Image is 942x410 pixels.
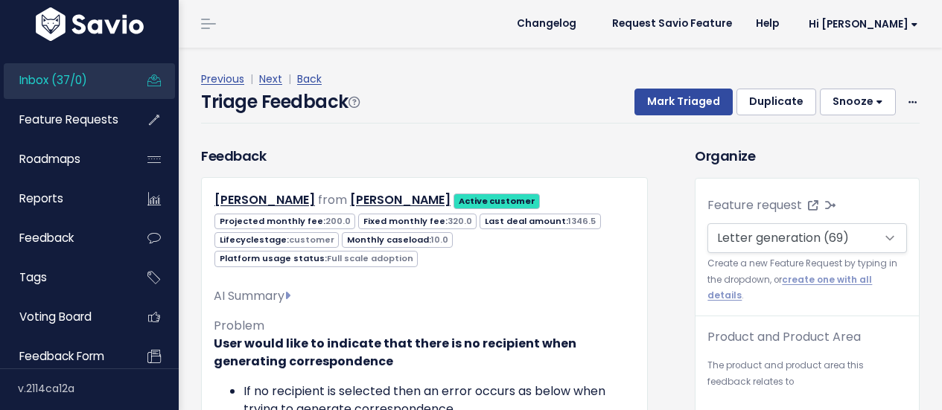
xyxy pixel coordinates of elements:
a: Feedback form [4,339,124,374]
span: Last deal amount: [480,214,600,229]
span: | [285,71,294,86]
button: Snooze [820,89,896,115]
a: Hi [PERSON_NAME] [791,13,930,36]
span: Changelog [517,19,576,29]
button: Mark Triaged [634,89,733,115]
label: Product and Product Area [707,328,861,346]
span: Roadmaps [19,151,80,167]
span: Reports [19,190,63,206]
strong: Active customer [459,195,535,207]
div: v.2114ca12a [18,369,179,408]
a: Feature Requests [4,103,124,137]
span: 200.0 [325,215,351,227]
span: Monthly caseload: [342,232,453,248]
a: Roadmaps [4,142,124,176]
span: from [318,191,347,208]
a: create one with all details [707,274,872,301]
h4: Triage Feedback [201,89,359,115]
span: Feedback form [19,348,104,364]
span: Lifecyclestage: [214,232,339,248]
span: 10.0 [431,234,448,246]
span: Projected monthly fee: [214,214,355,229]
a: Help [744,13,791,35]
a: Tags [4,260,124,295]
img: logo-white.9d6f32f41409.svg [32,7,147,41]
span: Voting Board [19,309,92,324]
span: Problem [214,317,264,334]
span: Platform usage status: [214,251,418,266]
a: Back [297,71,322,86]
a: [PERSON_NAME] [350,191,451,208]
span: customer [289,234,334,246]
h3: Organize [695,146,920,166]
a: Request Savio Feature [600,13,744,35]
a: Voting Board [4,300,124,334]
span: Hi [PERSON_NAME] [809,19,918,30]
a: Next [259,71,282,86]
span: Feedback [19,230,74,246]
span: AI Summary [214,287,290,304]
a: Feedback [4,221,124,255]
a: Inbox (37/0) [4,63,124,97]
span: | [247,71,256,86]
a: Reports [4,182,124,216]
small: Create a new Feature Request by typing in the dropdown, or . [707,256,907,304]
span: 1346.5 [568,215,596,227]
small: The product and product area this feedback relates to [707,358,907,390]
span: 320.0 [448,215,472,227]
label: Feature request [707,196,802,214]
strong: User would like to indicate that there is no recipient when generating correspondence [214,335,576,370]
span: Inbox (37/0) [19,72,87,88]
span: Tags [19,269,47,285]
span: Feature Requests [19,112,118,127]
button: Duplicate [736,89,816,115]
span: Fixed monthly fee: [358,214,477,229]
span: Full scale adoption [327,252,413,264]
a: Previous [201,71,244,86]
h3: Feedback [201,146,266,166]
a: [PERSON_NAME] [214,191,315,208]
